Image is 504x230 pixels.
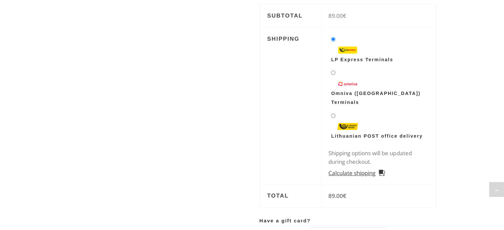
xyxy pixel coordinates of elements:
bdi: 89.00 [328,192,346,200]
span: € [343,192,346,200]
th: Total [260,184,321,207]
label: Omniva ([GEOGRAPHIC_DATA]) Terminals [331,79,425,105]
img: omniva_lt.png [331,79,364,89]
img: lp_express.png [331,45,364,55]
label: Have a gift card? [259,216,311,225]
label: Lithuanian POST office delivery [331,121,425,139]
span: € [343,12,346,20]
img: post_lt.png [331,121,364,131]
a: Calculate shipping [328,169,385,177]
bdi: 89.00 [328,12,346,20]
label: LP Express Terminals [331,45,425,62]
p: Shipping options will be updated during checkout. [328,149,428,166]
th: Shipping [260,27,321,185]
th: Subtotal [260,4,321,27]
